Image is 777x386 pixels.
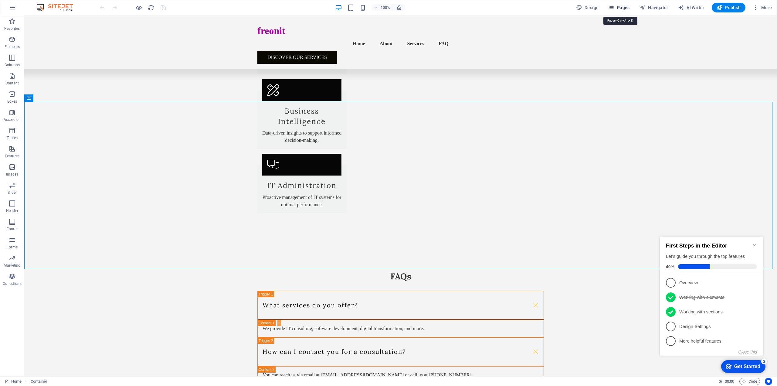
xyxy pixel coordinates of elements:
[718,378,735,385] h6: Session time
[712,3,745,12] button: Publish
[64,132,108,145] div: Get Started 3 items remaining, 40% complete
[7,245,18,250] p: Forms
[637,3,671,12] button: Navigator
[678,5,704,11] span: AI Writer
[606,3,632,12] button: Pages
[717,5,741,11] span: Publish
[22,110,95,117] p: More helpful features
[742,378,757,385] span: Code
[5,378,22,385] a: Click to cancel selection. Double-click to open Pages
[7,227,18,231] p: Footer
[5,154,19,159] p: Features
[372,4,393,11] button: 100%
[22,52,95,58] p: Overview
[753,5,772,11] span: More
[147,4,154,11] button: reload
[750,3,774,12] button: More
[77,136,103,142] div: Get Started
[22,81,95,87] p: Working with sections
[8,15,100,21] h2: First Steps in the Editor
[22,96,95,102] p: Design Settings
[95,15,100,20] div: Minimize checklist
[31,378,48,385] nav: breadcrumb
[35,4,80,11] img: Editor Logo
[31,378,48,385] span: Click to select. Double-click to edit
[8,36,21,41] span: 40%
[4,117,21,122] p: Accordion
[4,26,20,31] p: Favorites
[81,122,100,127] button: Close this
[7,99,17,104] p: Boxes
[5,63,20,67] p: Columns
[739,378,760,385] button: Code
[8,190,17,195] p: Slider
[2,106,106,121] li: More helpful features
[22,67,95,73] p: Working with elements
[2,62,106,77] li: Working with elements
[608,5,629,11] span: Pages
[3,281,21,286] p: Collections
[574,3,601,12] div: Design (Ctrl+Alt+Y)
[2,91,106,106] li: Design Settings
[765,378,772,385] button: Usercentrics
[8,26,100,32] div: Let's guide you through the top features
[729,379,730,384] span: :
[381,4,390,11] h6: 100%
[676,3,707,12] button: AI Writer
[6,208,18,213] p: Header
[4,263,20,268] p: Marketing
[6,172,19,177] p: Images
[104,131,110,137] div: 3
[640,5,668,11] span: Navigator
[725,378,734,385] span: 00 00
[2,77,106,91] li: Working with sections
[574,3,601,12] button: Design
[5,44,20,49] p: Elements
[576,5,599,11] span: Design
[5,81,19,86] p: Content
[2,48,106,62] li: Overview
[7,135,18,140] p: Tables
